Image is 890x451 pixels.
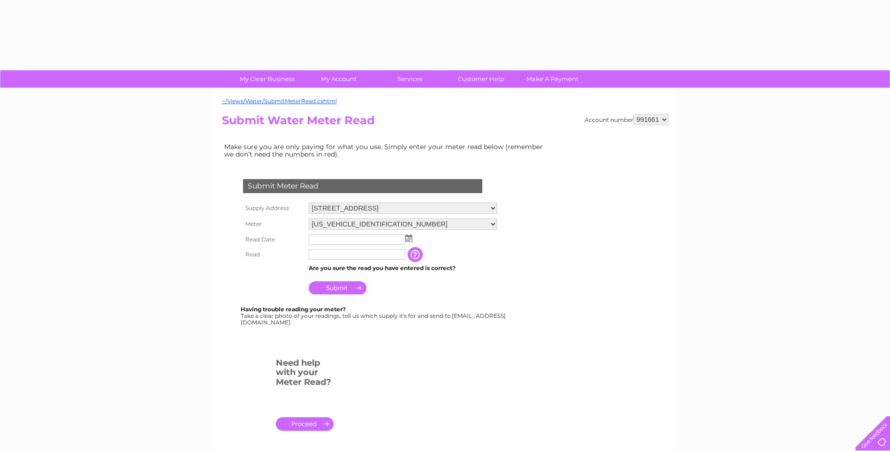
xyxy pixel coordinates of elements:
a: ~/Views/Water/SubmitMeterRead.cshtml [222,98,337,105]
img: ... [405,234,412,242]
th: Read Date [241,232,306,247]
b: Having trouble reading your meter? [241,306,346,313]
h3: Need help with your Meter Read? [276,356,334,392]
div: Account number [585,114,669,125]
div: Take a clear photo of your readings, tell us which supply it's for and send to [EMAIL_ADDRESS][DO... [241,306,507,325]
a: My Clear Business [228,70,306,88]
td: Are you sure the read you have entered is correct? [306,262,500,274]
th: Meter [241,216,306,232]
a: Customer Help [442,70,520,88]
th: Supply Address [241,200,306,216]
th: Read [241,247,306,262]
h2: Submit Water Meter Read [222,114,669,132]
a: My Account [300,70,377,88]
div: Submit Meter Read [243,179,482,193]
input: Information [408,247,425,262]
a: . [276,417,334,431]
td: Make sure you are only paying for what you use. Simply enter your meter read below (remember we d... [222,141,550,160]
a: Services [371,70,449,88]
input: Submit [309,281,366,294]
a: Make A Payment [514,70,591,88]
